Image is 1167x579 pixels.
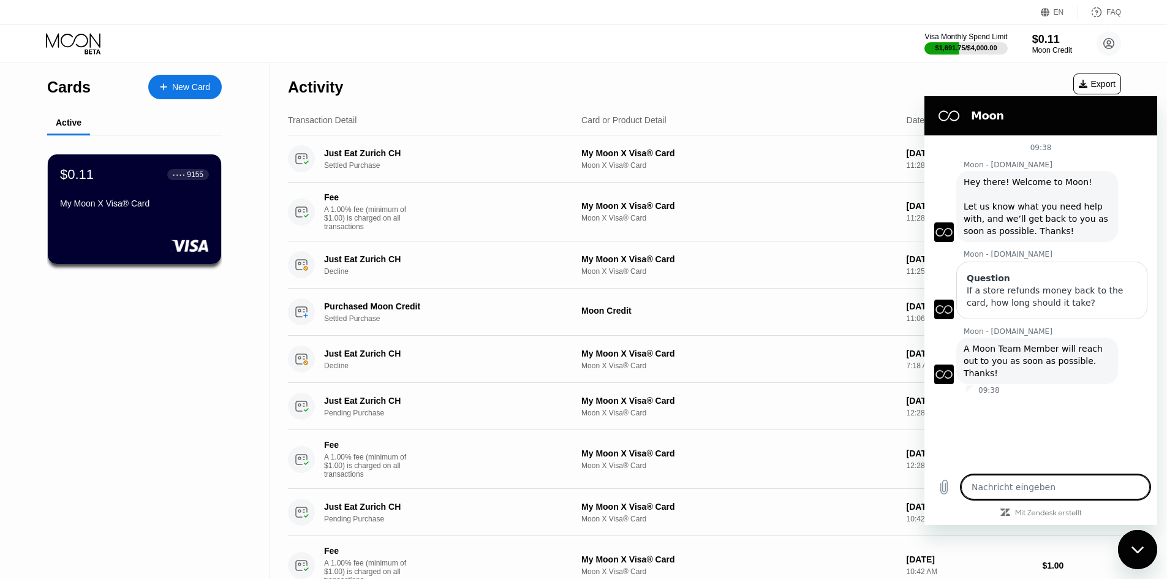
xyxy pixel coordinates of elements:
div: 9155 [187,170,203,179]
div: ● ● ● ● [173,173,185,176]
div: 11:28 AM [907,161,1033,170]
div: My Moon X Visa® Card [581,349,897,358]
div: [DATE] [907,148,1033,158]
div: Pending Purchase [324,515,580,523]
div: Active [56,118,81,127]
div: Visa Monthly Spend Limit [924,32,1007,41]
div: Moon Credit [1032,46,1072,55]
div: Export [1073,74,1121,94]
div: 10:42 AM [907,567,1033,576]
div: Purchased Moon Credit [324,301,562,311]
div: Just Eat Zurich CH [324,349,562,358]
div: Just Eat Zurich CHSettled PurchaseMy Moon X Visa® CardMoon X Visa® Card[DATE]11:28 AM$24.70 [288,135,1121,183]
div: Cards [47,78,91,96]
div: Purchased Moon CreditSettled PurchaseMoon Credit[DATE]11:06 AM$12.51 [288,289,1121,336]
div: $1.00 [1042,561,1121,570]
div: Just Eat Zurich CH [324,148,562,158]
div: Just Eat Zurich CHDeclineMy Moon X Visa® CardMoon X Visa® Card[DATE]11:25 AM$24.84 [288,241,1121,289]
div: Fee [324,192,410,202]
div: Moon Credit [581,306,897,316]
div: [DATE] [907,396,1033,406]
div: 11:25 AM [907,267,1033,276]
div: My Moon X Visa® Card [581,254,897,264]
div: Visa Monthly Spend Limit$1,691.75/$4,000.00 [924,32,1007,55]
div: Moon X Visa® Card [581,214,897,222]
div: Pending Purchase [324,409,580,417]
div: [DATE] [907,502,1033,512]
div: $0.11 [1032,33,1072,46]
div: My Moon X Visa® Card [60,199,209,208]
div: Date & Time [907,115,954,125]
div: Moon X Visa® Card [581,161,897,170]
div: 10:42 AM [907,515,1033,523]
div: A 1.00% fee (minimum of $1.00) is charged on all transactions [324,205,416,231]
div: My Moon X Visa® Card [581,554,897,564]
div: Moon X Visa® Card [581,409,897,417]
div: My Moon X Visa® Card [581,448,897,458]
div: My Moon X Visa® Card [581,201,897,211]
iframe: Schaltfläche zum Öffnen des Messaging-Fensters; Konversation läuft [1118,530,1157,569]
div: FAQ [1106,8,1121,17]
div: Moon X Visa® Card [581,361,897,370]
div: New Card [148,75,222,99]
div: Moon X Visa® Card [581,461,897,470]
div: My Moon X Visa® Card [581,148,897,158]
div: Fee [324,440,410,450]
div: Moon X Visa® Card [581,515,897,523]
div: Moon X Visa® Card [581,267,897,276]
div: [DATE] [907,349,1033,358]
div: Decline [324,361,580,370]
div: $1,691.75 / $4,000.00 [935,44,997,51]
div: Transaction Detail [288,115,357,125]
div: Just Eat Zurich CH [324,502,562,512]
div: Decline [324,267,580,276]
div: [DATE] [907,201,1033,211]
div: EN [1041,6,1078,18]
div: $0.11 [60,167,94,183]
div: [DATE] [907,301,1033,311]
div: Just Eat Zurich CH [324,254,562,264]
div: 12:28 PM [907,409,1033,417]
iframe: Messaging-Fenster [924,96,1157,525]
div: $0.11Moon Credit [1032,33,1072,55]
div: 12:28 PM [907,461,1033,470]
div: My Moon X Visa® Card [581,396,897,406]
div: Just Eat Zurich CHDeclineMy Moon X Visa® CardMoon X Visa® Card[DATE]7:18 AM$58.40 [288,336,1121,383]
div: Just Eat Zurich CHPending PurchaseMy Moon X Visa® CardMoon X Visa® Card[DATE]10:42 AM$30.98 [288,489,1121,536]
div: Export [1079,79,1116,89]
div: 11:28 AM [907,214,1033,222]
div: FeeA 1.00% fee (minimum of $1.00) is charged on all transactionsMy Moon X Visa® CardMoon X Visa® ... [288,183,1121,241]
div: Settled Purchase [324,314,580,323]
div: New Card [172,82,210,93]
div: Card or Product Detail [581,115,667,125]
div: Settled Purchase [324,161,580,170]
div: Just Eat Zurich CH [324,396,562,406]
div: A 1.00% fee (minimum of $1.00) is charged on all transactions [324,453,416,479]
div: 11:06 AM [907,314,1033,323]
div: Just Eat Zurich CHPending PurchaseMy Moon X Visa® CardMoon X Visa® Card[DATE]12:28 PM$61.98 [288,383,1121,430]
div: Fee [324,546,410,556]
div: [DATE] [907,448,1033,458]
div: Activity [288,78,343,96]
div: Moon X Visa® Card [581,567,897,576]
div: EN [1054,8,1064,17]
div: $0.11● ● ● ●9155My Moon X Visa® Card [48,154,221,264]
div: [DATE] [907,554,1033,564]
div: My Moon X Visa® Card [581,502,897,512]
div: 7:18 AM [907,361,1033,370]
div: [DATE] [907,254,1033,264]
div: FAQ [1078,6,1121,18]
